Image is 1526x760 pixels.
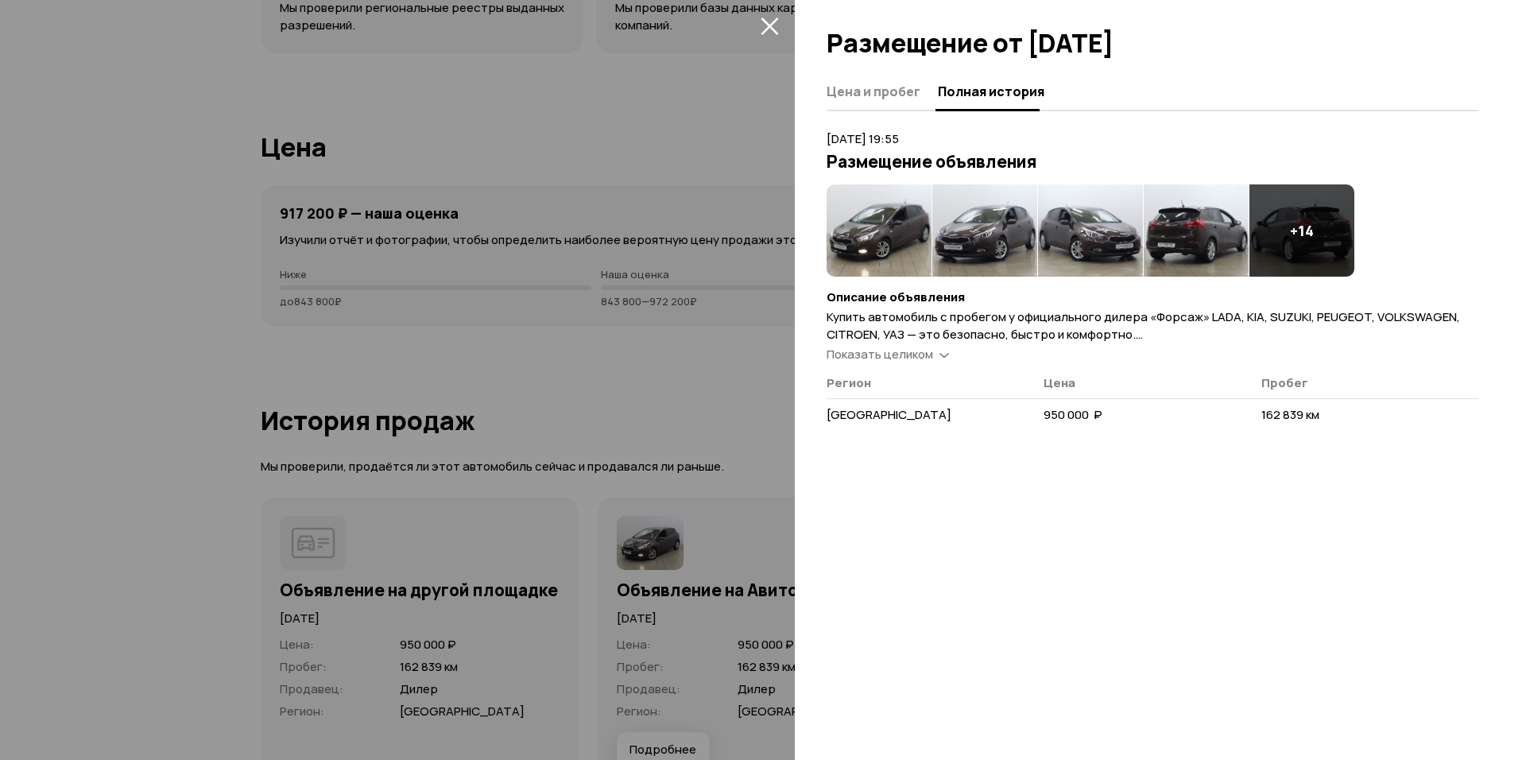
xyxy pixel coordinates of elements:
h3: Размещение объявления [827,151,1478,172]
span: Цена и пробег [827,83,920,99]
img: 1.Ke7JgbaMcyt9oo3FeMpY7NShhkVNFbE8SEflPUxG5TJLGr9mHhSxZ0oatTwdQOZmHRfkZH8.3Pdjv_lEWcBWPfs6qXzIvbO... [1144,184,1249,277]
h4: + 14 [1290,222,1314,239]
img: 1.1RmWjLaMj9wir3EyJ7-bG4userIXFhjCExZOkxNMQ8AUH07AGUtJyxAbGpBGGkuTExgdxSA.45SWnuO0inNetF_MwDgMxDq... [1038,184,1143,277]
span: Полная история [938,83,1044,99]
span: 950 000 ₽ [1044,406,1102,423]
button: закрыть [757,13,782,38]
img: 1.BRmW9LaMX9wi16EyJ-d0G4vUqrIXbs6QGTOclBFizsAUM8_CQWSZxxBhk8YXZ83GEDKcyiA.3a8OEXmBXee4wZFcdkq96OQ... [932,184,1037,277]
h4: Описание объявления [827,289,1478,305]
p: [DATE] 19:55 [827,130,1478,148]
span: 162 839 км [1261,406,1319,423]
span: Показать целиком [827,346,933,363]
span: Регион [827,374,871,391]
span: Цена [1044,374,1075,391]
span: Пробег [1261,374,1308,391]
img: 1.LcvhUbaMdw5VcongUBJcyfxxgmA2x7cYZsu7RGfD4kJjxOcQb8PmQWSXsRJmk7EXYcW2Q1c.jEeXucuhzt6Wl-SxgwAUecq... [827,184,931,277]
span: [GEOGRAPHIC_DATA] [827,406,951,423]
a: Показать целиком [827,346,949,363]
